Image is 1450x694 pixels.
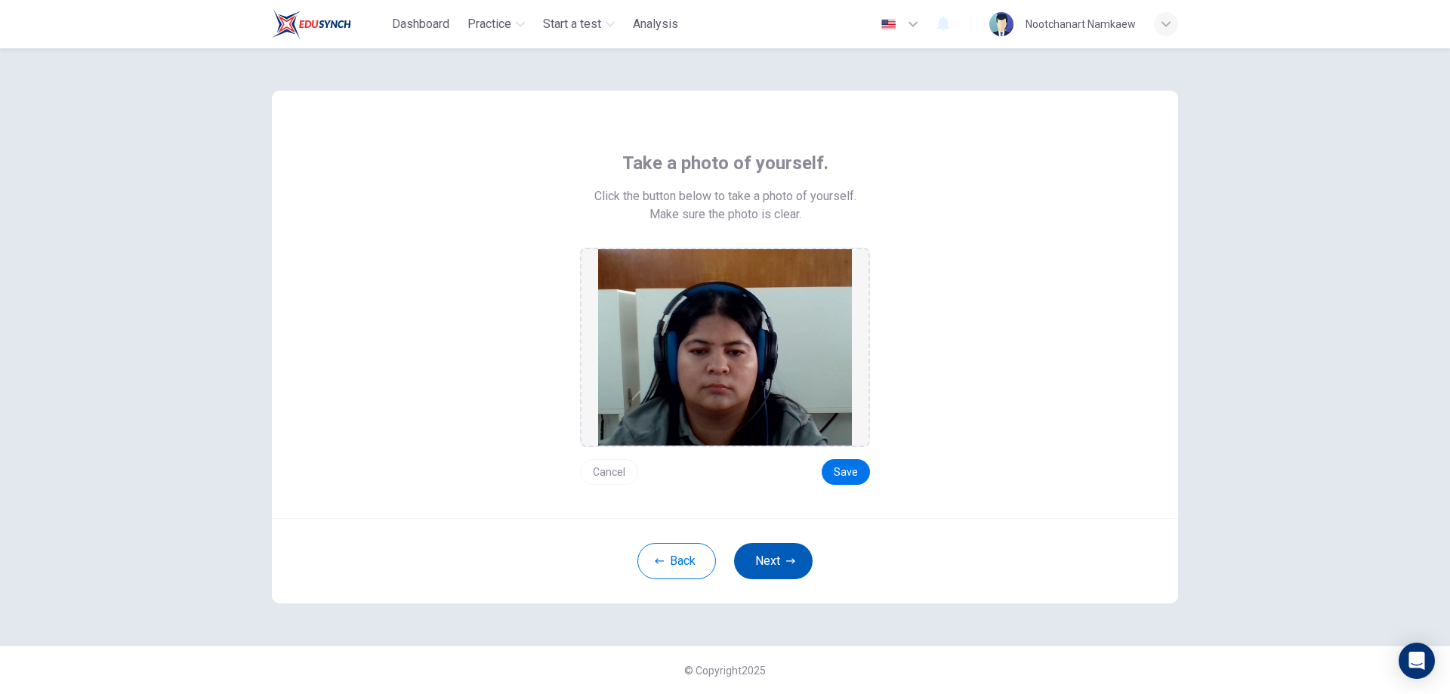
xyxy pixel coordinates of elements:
button: Cancel [580,459,638,485]
span: Analysis [633,15,678,33]
img: Profile picture [989,12,1013,36]
button: Analysis [627,11,684,38]
button: Back [637,543,716,579]
button: Dashboard [386,11,455,38]
span: Start a test [543,15,601,33]
span: © Copyright 2025 [684,665,766,677]
button: Practice [461,11,531,38]
span: Practice [467,15,511,33]
span: Click the button below to take a photo of yourself. [594,187,856,205]
img: preview screemshot [598,249,852,446]
button: Save [822,459,870,485]
span: Dashboard [392,15,449,33]
div: Open Intercom Messenger [1399,643,1435,679]
button: Start a test [537,11,621,38]
span: Take a photo of yourself. [622,151,828,175]
img: en [879,19,898,30]
span: Make sure the photo is clear. [649,205,801,224]
button: Next [734,543,813,579]
div: Nootchanart Namkaew [1026,15,1136,33]
img: Train Test logo [272,9,351,39]
a: Train Test logo [272,9,386,39]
